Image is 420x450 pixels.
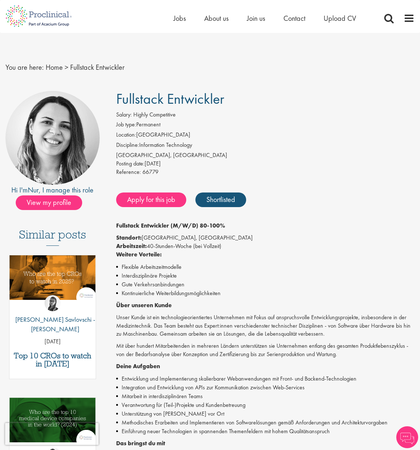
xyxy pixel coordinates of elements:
[116,131,415,141] li: [GEOGRAPHIC_DATA]
[116,301,172,309] strong: Über unseren Kunde
[173,14,186,23] a: Jobs
[195,192,246,207] a: Shortlisted
[9,295,96,337] a: Theodora Savlovschi - Wicks [PERSON_NAME] Savlovschi - [PERSON_NAME]
[13,352,92,368] a: Top 10 CROs to watch in [DATE]
[116,342,415,359] p: Mit über hundert Mitarbeitenden in mehreren Ländern unterstützen sie Unternehmen entlang des gesa...
[116,160,415,168] div: [DATE]
[116,141,415,151] li: Information Technology
[5,91,100,185] img: imeage of recruiter Nur Ergiydiren
[16,197,89,206] a: View my profile
[247,14,265,23] a: Join us
[116,251,162,258] strong: Weitere Vorteile:
[116,313,415,339] p: Unser Kunde ist ein technologieorientiertes Unternehmen mit Fokus auf anspruchsvolle Entwicklungs...
[116,383,415,392] li: Integration und Entwicklung von APIs zur Kommunikation zwischen Web-Services
[9,337,96,346] p: [DATE]
[116,271,415,280] li: Interdisziplinäre Projekte
[116,111,132,119] label: Salary:
[116,280,415,289] li: Gute Verkehrsanbindungen
[116,439,165,447] strong: Das bringst du mit
[283,14,305,23] a: Contact
[16,195,82,210] span: View my profile
[116,121,415,131] li: Permanent
[116,418,415,427] li: Methodisches Erarbeiten und Implementieren von Softwarelösungen gemäß Anforderungen und Architekt...
[45,295,61,311] img: Theodora Savlovschi - Wicks
[396,426,418,448] img: Chatbot
[9,255,96,320] a: Link to a post
[28,185,39,195] a: Nur
[116,392,415,401] li: Mitarbeit in interdisziplinären Teams
[116,374,415,383] li: Entwicklung und Implementierung skalierbarer Webanwendungen mit Front- und Backend-Technologien
[116,192,186,207] a: Apply for this job
[116,427,415,436] li: Einführung neuer Technologien in spannenden Themenfeldern mit hohem Qualitätsanspruch
[116,141,139,149] label: Discipline:
[116,401,415,409] li: Verantwortung für (Teil-)Projekte und Kundenbetreuung
[116,409,415,418] li: Unterstützung von [PERSON_NAME] vor Ort
[116,222,225,229] strong: Fullstack Entwickler (M/W/D) 80-100%
[116,263,415,271] li: Flexible Arbeitszeitmodelle
[116,89,224,108] span: Fullstack Entwickler
[46,62,63,72] a: breadcrumb link
[116,289,415,298] li: Kontinuierliche Weiterbildungsmöglichkeiten
[116,362,160,370] strong: Deine Aufgaben
[9,398,96,442] img: Top 10 Medical Device Companies 2024
[116,160,145,167] span: Posting date:
[133,111,176,118] span: Highly Competitive
[116,168,141,176] label: Reference:
[116,234,415,259] p: [GEOGRAPHIC_DATA], [GEOGRAPHIC_DATA] 40-Stunden-Woche (bei Vollzeit)
[5,185,100,195] div: Hi I'm , I manage this role
[204,14,229,23] a: About us
[65,62,68,72] span: >
[116,151,415,160] div: [GEOGRAPHIC_DATA], [GEOGRAPHIC_DATA]
[5,423,99,445] iframe: reCAPTCHA
[9,255,96,300] img: Top 10 CROs 2025 | Proclinical
[19,228,86,246] h3: Similar posts
[70,62,125,72] span: Fullstack Entwickler
[9,315,96,333] p: [PERSON_NAME] Savlovschi - [PERSON_NAME]
[142,168,159,176] span: 66779
[116,242,147,250] strong: Arbeitszeit:
[116,234,142,241] strong: Standort:
[324,14,356,23] a: Upload CV
[5,62,44,72] span: You are here:
[116,131,136,139] label: Location:
[116,121,136,129] label: Job type:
